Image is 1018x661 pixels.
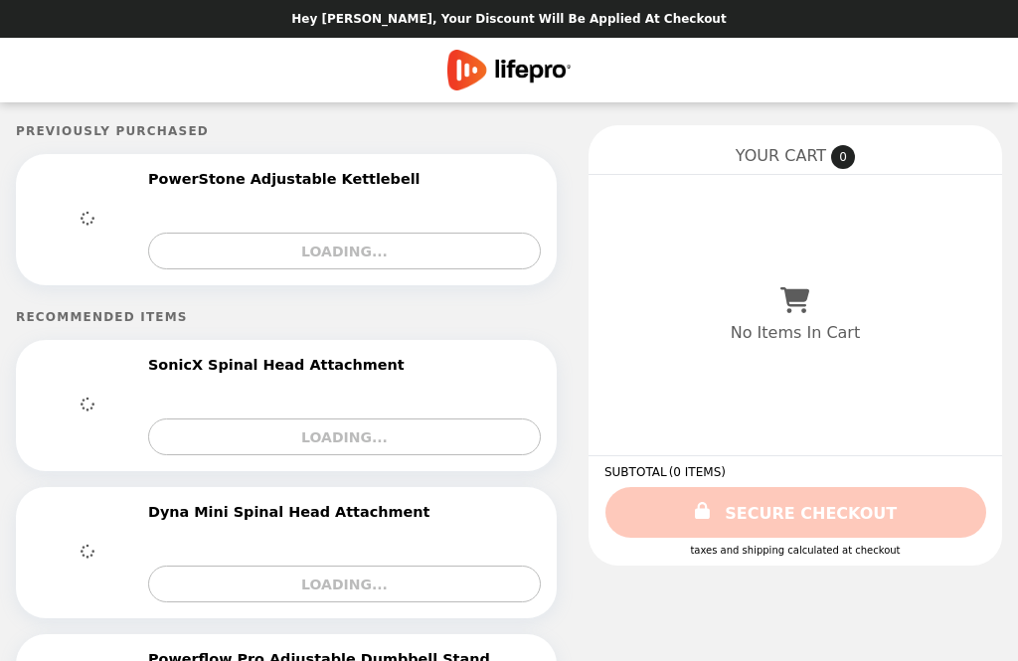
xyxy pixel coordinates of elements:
h5: Recommended Items [16,310,557,324]
span: ( 0 ITEMS ) [669,465,726,479]
p: Hey [PERSON_NAME], your discount will be applied at checkout [291,12,726,26]
p: No Items In Cart [731,323,860,342]
h2: SonicX Spinal Head Attachment [148,356,413,374]
h5: Previously Purchased [16,124,557,138]
img: Brand Logo [447,50,572,90]
span: YOUR CART [736,146,826,165]
div: Taxes and Shipping calculated at checkout [604,545,986,556]
span: SUBTOTAL [604,465,669,479]
span: 0 [831,145,855,169]
h2: PowerStone Adjustable Kettlebell [148,170,428,188]
h2: Dyna Mini Spinal Head Attachment [148,503,437,521]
